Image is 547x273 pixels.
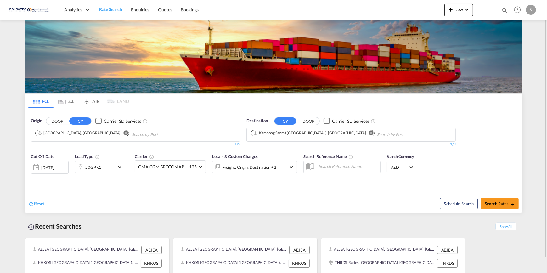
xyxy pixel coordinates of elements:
div: Carrier SD Services [104,118,141,124]
span: Load Type [75,154,100,159]
div: Kampong Saom ( Sihanoukville ), KHKOS [253,130,366,136]
span: Search Rates [485,201,515,206]
span: AED [391,164,409,170]
span: Rate Search [99,7,122,12]
div: AEJEA [437,246,458,254]
md-icon: icon-information-outline [95,154,100,159]
span: Help [512,4,523,15]
md-select: Select Currency: د.إ AEDUnited Arab Emirates Dirham [390,162,415,172]
span: Cut Off Date [31,154,54,159]
md-tab-item: LCL [54,94,79,108]
span: Reset [34,201,45,206]
md-icon: icon-magnify [501,7,508,14]
button: CY [274,117,296,125]
md-icon: Unchecked: Search for CY (Container Yard) services for all selected carriers.Checked : Search for... [371,119,376,124]
div: KHKOS, Kampong Saom ( Sihanoukville ), Cambodia, South East Asia, Asia Pacific [33,259,139,267]
div: Press delete to remove this chip. [253,130,367,136]
md-icon: Your search will be saved by the below given name [348,154,353,159]
span: Show All [496,223,516,230]
div: TNRDS [437,259,458,267]
div: AEJEA [141,246,162,254]
div: TNRDS, Rades, Tunisia, Northern Africa, Africa [329,259,436,267]
div: OriginDOOR CY Checkbox No InkUnchecked: Search for CY (Container Yard) services for all selected ... [25,108,522,213]
div: KHKOS [289,259,310,267]
span: Search Currency [387,154,414,159]
md-tab-item: FCL [28,94,54,108]
span: CMA CGM SPOTON API +125 [138,164,197,170]
div: [DATE] [31,161,69,174]
md-chips-wrap: Chips container. Use arrow keys to select chips. [250,128,439,140]
md-icon: icon-chevron-down [116,163,127,171]
div: 1/3 [246,142,456,147]
span: Locals & Custom Charges [212,154,258,159]
md-icon: icon-plus 400-fg [447,6,454,13]
md-icon: icon-backup-restore [27,223,35,231]
span: Quotes [158,7,172,12]
div: AEJEA [289,246,310,254]
button: Search Ratesicon-arrow-right [481,198,519,209]
span: Enquiries [131,7,149,12]
div: KHKOS, Kampong Saom ( Sihanoukville ), Cambodia, South East Asia, Asia Pacific [181,259,287,267]
md-icon: icon-airplane [83,98,91,102]
div: AEJEA, Jebel Ali, United Arab Emirates, Middle East, Middle East [33,246,140,254]
button: CY [69,117,91,125]
md-icon: Unchecked: Search for CY (Container Yard) services for all selected carriers.Checked : Search for... [143,119,148,124]
span: Search Reference Name [303,154,353,159]
img: LCL+%26+FCL+BACKGROUND.png [25,20,522,93]
button: icon-plus 400-fgNewicon-chevron-down [444,4,473,16]
div: Carrier SD Services [332,118,369,124]
button: Remove [119,130,129,137]
md-checkbox: Checkbox No Ink [95,118,141,124]
md-icon: icon-chevron-down [463,6,471,13]
div: Help [512,4,526,16]
div: KHKOS [141,259,162,267]
div: icon-magnify [501,7,508,16]
input: Chips input. [132,130,191,140]
img: c67187802a5a11ec94275b5db69a26e6.png [9,3,52,17]
div: AEJEA, Jebel Ali, United Arab Emirates, Middle East, Middle East [181,246,288,254]
span: Carrier [135,154,154,159]
md-icon: icon-refresh [28,201,34,207]
md-icon: icon-arrow-right [510,202,515,207]
div: 20GP x1 [85,163,101,172]
md-datepicker: Select [31,173,36,182]
div: S [526,5,536,15]
span: Bookings [181,7,199,12]
span: New [447,7,471,12]
span: Origin [31,118,42,124]
div: Press delete to remove this chip. [37,130,122,136]
div: Jebel Ali, AEJEA [37,130,121,136]
button: DOOR [46,117,68,125]
div: Recent Searches [25,219,84,233]
button: Remove [365,130,374,137]
div: icon-refreshReset [28,201,45,208]
md-pagination-wrapper: Use the left and right arrow keys to navigate between tabs [28,94,129,108]
md-tab-item: AIR [79,94,104,108]
md-checkbox: Checkbox No Ink [324,118,369,124]
div: Freight Origin Destination Destination Custom Factory Stuffingicon-chevron-down [212,161,297,173]
button: DOOR [297,117,319,125]
input: Chips input. [377,130,437,140]
div: Freight Origin Destination Destination Custom Factory Stuffing [223,163,276,172]
div: 1/3 [31,142,240,147]
button: Note: By default Schedule search will only considerorigin ports, destination ports and cut off da... [440,198,478,209]
div: AEJEA, Jebel Ali, United Arab Emirates, Middle East, Middle East [329,246,436,254]
span: Analytics [64,7,82,13]
md-chips-wrap: Chips container. Use arrow keys to select chips. [34,128,194,140]
div: 20GP x1icon-chevron-down [75,161,128,173]
div: [DATE] [41,165,54,170]
md-icon: The selected Trucker/Carrierwill be displayed in the rate results If the rates are from another f... [149,154,154,159]
span: Destination [246,118,268,124]
md-icon: icon-chevron-down [288,163,295,171]
input: Search Reference Name [315,162,380,171]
